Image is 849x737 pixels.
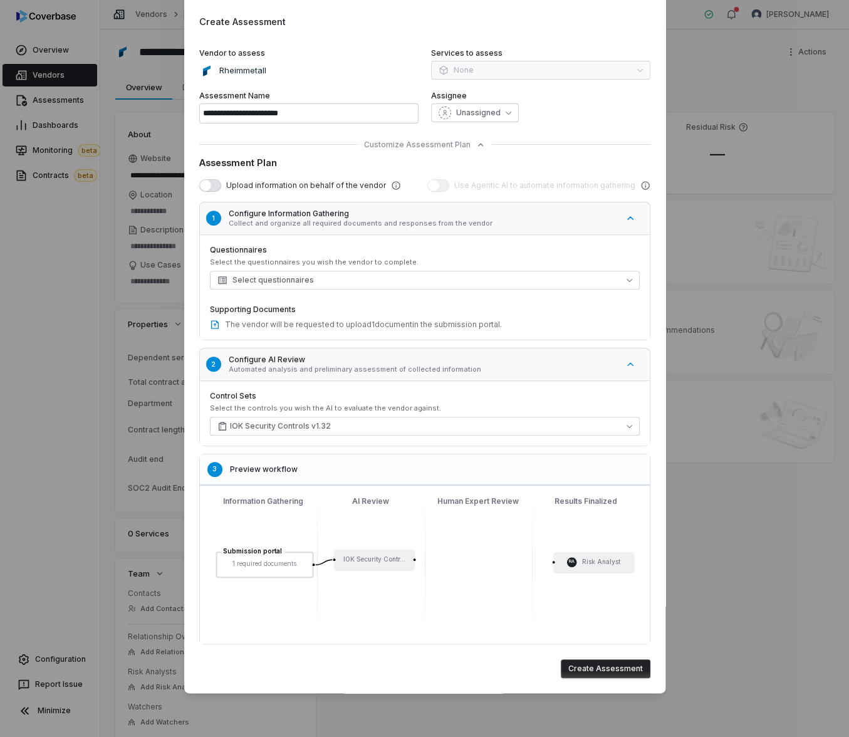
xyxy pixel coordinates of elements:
p: Collect and organize all required documents and responses from the vendor [229,219,618,228]
span: Select questionnaires [217,275,314,285]
label: Supporting Documents [210,305,640,315]
label: Services to assess [431,48,650,58]
span: Vendor to assess [199,48,265,58]
span: Unassigned [456,108,501,118]
label: Control Sets [210,391,640,401]
div: 2 [206,357,221,372]
span: Customize Assessment Plan [364,140,471,150]
div: The vendor will be requested to upload 1 document in the submission portal. [210,320,640,330]
div: Select the questionnaires you wish the vendor to complete. [210,258,640,267]
span: IOK Security Controls v1.32 [230,421,331,431]
div: 1 [206,211,221,226]
div: Assessment Plan [199,156,650,169]
h5: Configure Information Gathering [229,209,618,219]
h5: Preview workflow [230,464,642,474]
h5: Configure AI Review [229,355,618,365]
button: 2Configure AI ReviewAutomated analysis and preliminary assessment of collected information [196,345,666,384]
label: Assessment Name [199,91,419,101]
div: Select the controls you wish the AI to evaluate the vendor against. [210,404,640,413]
span: Upload information on behalf of the vendor [226,180,386,191]
p: Rheimmetall [214,65,266,77]
div: 3 [207,462,222,477]
label: Assignee [431,91,650,101]
label: Questionnaires [210,245,640,255]
button: Customize Assessment Plan [364,140,486,150]
p: Automated analysis and preliminary assessment of collected information [229,365,618,374]
button: Create Assessment [561,659,650,678]
span: Use Agentic AI to automate information gathering [454,180,635,191]
span: Create Assessment [199,16,286,27]
button: 1Configure Information GatheringCollect and organize all required documents and responses from th... [196,199,666,238]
